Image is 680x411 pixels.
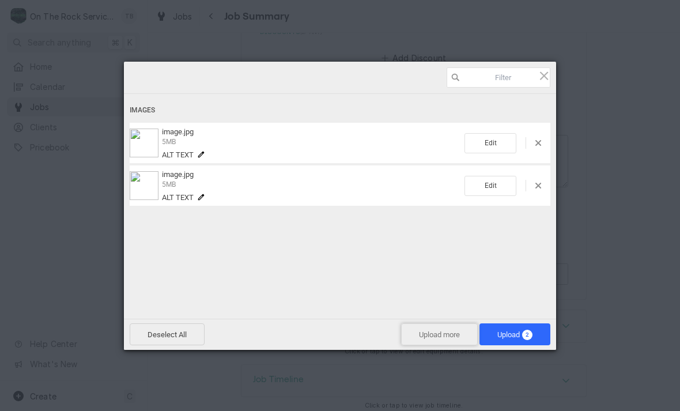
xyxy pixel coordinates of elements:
img: f945a3f0-9b8b-407a-851d-5190aa732d0e [130,129,158,157]
span: Deselect All [130,323,205,345]
div: Images [130,100,550,121]
span: image.jpg [162,170,194,179]
div: image.jpg [158,170,464,202]
span: Edit [464,133,516,153]
span: Alt text [162,193,194,202]
span: 2 [522,330,532,340]
img: 07e2279f-0375-4401-b896-934e7181e0f3 [130,171,158,200]
span: 5MB [162,138,176,146]
span: image.jpg [162,127,194,136]
span: Click here or hit ESC to close picker [538,69,550,82]
span: Alt text [162,150,194,159]
div: image.jpg [158,127,464,159]
span: Upload [497,330,532,339]
span: Upload more [401,323,478,345]
input: Filter [447,67,550,88]
span: Upload2 [479,323,550,345]
span: Edit [464,176,516,196]
span: 5MB [162,180,176,188]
